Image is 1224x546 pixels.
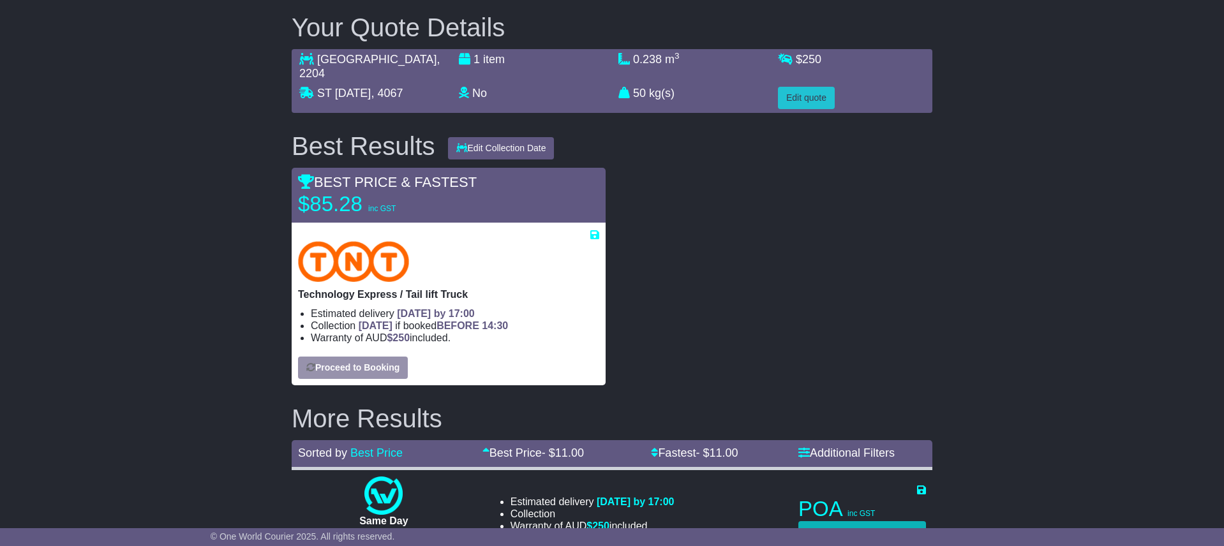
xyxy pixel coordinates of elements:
span: 250 [392,332,410,343]
span: 250 [592,520,609,531]
span: 14:30 [482,320,508,331]
span: , 2204 [299,53,440,80]
span: - $ [696,446,738,459]
a: Best Price [350,446,403,459]
button: Edit Collection Date [448,137,555,159]
span: m [665,53,680,66]
span: ST [DATE] [317,87,371,100]
li: Warranty of AUD included. [311,332,599,344]
p: POA [798,496,926,522]
p: Technology Express / Tail lift Truck [298,288,599,300]
span: 0.238 [633,53,662,66]
img: TNT Domestic: Technology Express / Tail lift Truck [298,241,409,282]
span: Sorted by [298,446,347,459]
span: $ [586,520,609,531]
a: Fastest- $11.00 [651,446,738,459]
li: Estimated delivery [311,307,599,320]
span: 50 [633,87,646,100]
span: , 4067 [371,87,403,100]
button: Edit quote [778,87,835,109]
span: item [483,53,505,66]
span: kg(s) [649,87,675,100]
sup: 3 [675,51,680,61]
span: 11.00 [555,446,584,459]
li: Estimated delivery [511,496,675,508]
li: Warranty of AUD included. [511,520,675,532]
span: - $ [542,446,584,459]
span: inc GST [847,509,875,518]
li: Collection [311,320,599,332]
h2: More Results [292,404,932,432]
span: [GEOGRAPHIC_DATA] [317,53,437,66]
span: [DATE] by 17:00 [597,496,675,507]
li: Collection [511,508,675,520]
span: inc GST [368,204,396,213]
span: BEST PRICE & FASTEST [298,174,477,190]
img: One World Courier: Same Day Nationwide(quotes take 0.5-1 hour) [364,476,403,515]
span: 11.00 [709,446,738,459]
div: Best Results [285,132,442,160]
h2: Your Quote Details [292,13,932,41]
span: [DATE] [359,320,392,331]
span: BEFORE [437,320,479,331]
span: [DATE] by 17:00 [397,308,475,319]
span: if booked [359,320,508,331]
button: Proceed to Booking [298,357,408,379]
span: 1 [474,53,480,66]
p: $85.28 [298,191,458,217]
span: © One World Courier 2025. All rights reserved. [211,531,395,542]
span: No [472,87,487,100]
span: 250 [802,53,821,66]
button: Proceed to Booking [798,521,926,543]
a: Additional Filters [798,446,895,459]
span: $ [796,53,821,66]
a: Best Price- $11.00 [482,446,584,459]
span: $ [387,332,410,343]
